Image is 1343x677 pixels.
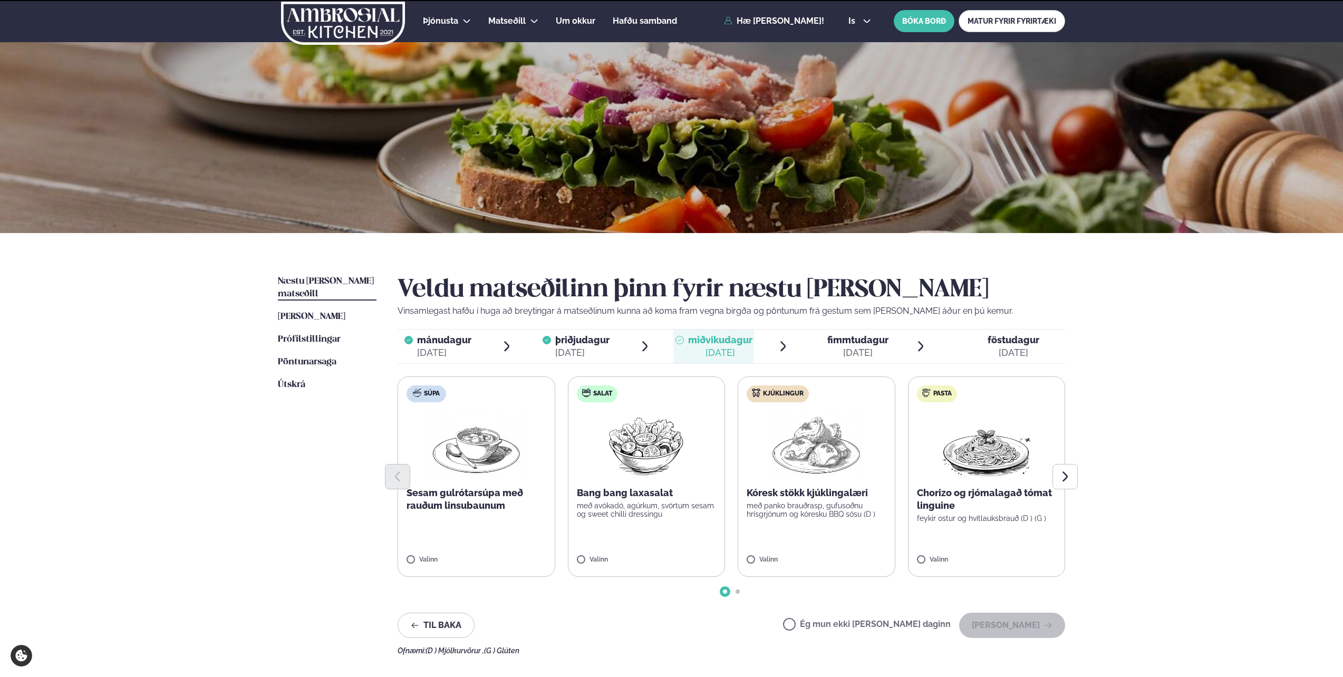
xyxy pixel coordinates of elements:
[763,390,804,398] span: Kjúklingur
[398,613,475,638] button: Til baka
[278,380,305,389] span: Útskrá
[278,335,341,344] span: Prófílstillingar
[484,646,519,655] span: (G ) Glúten
[488,16,526,26] span: Matseðill
[278,379,305,391] a: Útskrá
[278,275,376,301] a: Næstu [PERSON_NAME] matseðill
[577,501,717,518] p: með avókadó, agúrkum, svörtum sesam og sweet chilli dressingu
[593,390,612,398] span: Salat
[688,346,752,359] div: [DATE]
[385,464,410,489] button: Previous slide
[424,390,440,398] span: Súpa
[280,2,406,45] img: logo
[278,311,345,323] a: [PERSON_NAME]
[556,16,595,26] span: Um okkur
[848,17,858,25] span: is
[747,501,886,518] p: með panko brauðrasp, gufusoðnu hrísgrjónum og kóresku BBQ sósu (D )
[917,487,1057,512] p: Chorizo og rjómalagað tómat linguine
[827,334,888,345] span: fimmtudagur
[959,613,1065,638] button: [PERSON_NAME]
[577,487,717,499] p: Bang bang laxasalat
[688,334,752,345] span: miðvikudagur
[417,346,471,359] div: [DATE]
[423,15,458,27] a: Þjónusta
[398,305,1065,317] p: Vinsamlegast hafðu í huga að breytingar á matseðlinum kunna að koma fram vegna birgða og pöntunum...
[555,346,610,359] div: [DATE]
[600,411,693,478] img: Salad.png
[278,356,336,369] a: Pöntunarsaga
[430,411,523,478] img: Soup.png
[827,346,888,359] div: [DATE]
[413,389,421,397] img: soup.svg
[770,411,863,478] img: Chicken-thighs.png
[933,390,952,398] span: Pasta
[488,15,526,27] a: Matseðill
[278,312,345,321] span: [PERSON_NAME]
[398,646,1065,655] div: Ofnæmi:
[278,357,336,366] span: Pöntunarsaga
[407,487,546,512] p: Sesam gulrótarsúpa með rauðum linsubaunum
[11,645,32,666] a: Cookie settings
[398,275,1065,305] h2: Veldu matseðilinn þinn fyrir næstu [PERSON_NAME]
[959,10,1065,32] a: MATUR FYRIR FYRIRTÆKI
[840,17,880,25] button: is
[988,346,1039,359] div: [DATE]
[752,389,760,397] img: chicken.svg
[582,389,591,397] img: salad.svg
[613,15,677,27] a: Hafðu samband
[1052,464,1078,489] button: Next slide
[736,589,740,594] span: Go to slide 2
[278,277,374,298] span: Næstu [PERSON_NAME] matseðill
[724,16,824,26] a: Hæ [PERSON_NAME]!
[613,16,677,26] span: Hafðu samband
[417,334,471,345] span: mánudagur
[278,333,341,346] a: Prófílstillingar
[988,334,1039,345] span: föstudagur
[894,10,954,32] button: BÓKA BORÐ
[917,514,1057,523] p: feykir ostur og hvítlauksbrauð (D ) (G )
[555,334,610,345] span: þriðjudagur
[723,589,727,594] span: Go to slide 1
[423,16,458,26] span: Þjónusta
[922,389,931,397] img: pasta.svg
[940,411,1033,478] img: Spagetti.png
[747,487,886,499] p: Kóresk stökk kjúklingalæri
[556,15,595,27] a: Um okkur
[426,646,484,655] span: (D ) Mjólkurvörur ,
